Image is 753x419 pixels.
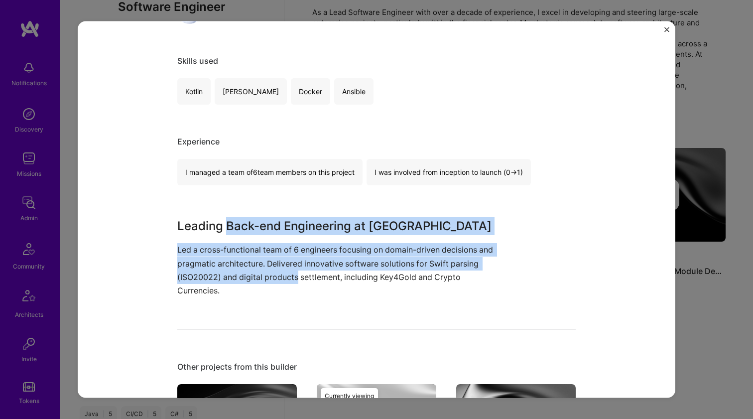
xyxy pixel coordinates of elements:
div: [PERSON_NAME] [215,78,287,105]
div: Experience [177,137,576,147]
div: Skills used [177,56,576,66]
div: Currently viewing [321,388,378,404]
div: Docker [291,78,330,105]
button: Close [664,27,669,37]
div: [DATE] - [DATE] [205,12,334,22]
div: I was involved from inception to launch (0 -> 1) [367,159,531,185]
div: Kotlin [177,78,211,105]
p: Led a cross-functional team of 6 engineers focusing on domain-driven decisions and pragmatic arch... [177,243,501,297]
h3: Leading Back-end Engineering at [GEOGRAPHIC_DATA] [177,217,501,235]
div: Ansible [334,78,374,105]
div: I managed a team of 6 team members on this project [177,159,363,185]
div: Other projects from this builder [177,362,576,372]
